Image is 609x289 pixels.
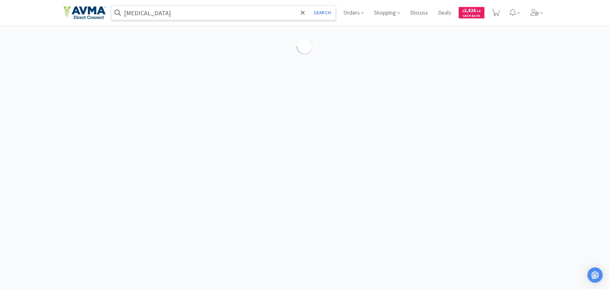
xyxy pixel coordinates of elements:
[309,5,335,20] button: Search
[63,6,106,19] img: e4e33dab9f054f5782a47901c742baa9_102.png
[462,7,481,13] span: 2,826
[111,5,336,20] input: Search by item, sku, manufacturer, ingredient, size...
[476,9,481,13] span: . 18
[462,14,481,18] span: Cash Back
[435,10,454,16] a: Deals
[459,4,484,21] a: $2,826.18Cash Back
[462,9,464,13] span: $
[408,10,430,16] a: Discuss
[587,267,603,283] div: Open Intercom Messenger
